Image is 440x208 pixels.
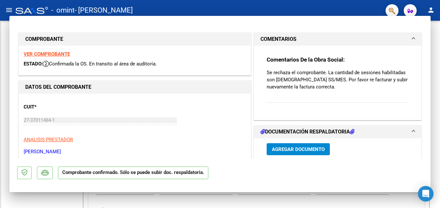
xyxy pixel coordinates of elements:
[267,69,409,90] p: Se rechaza el comprobante. La cantidad de sesiones habilitadas son [DEMOGRAPHIC_DATA] SS/MES. Por...
[267,56,345,63] strong: Comentarios De la Obra Social:
[272,146,325,152] span: Agregar Documento
[25,84,91,90] strong: DATOS DEL COMPROBANTE
[254,125,421,138] mat-expansion-panel-header: DOCUMENTACIÓN RESPALDATORIA
[254,46,421,120] div: COMENTARIOS
[58,167,208,179] p: Comprobante confirmado. Sólo se puede subir doc. respaldatoria.
[24,137,73,143] span: ANALISIS PRESTADOR
[267,143,330,155] button: Agregar Documento
[261,35,296,43] h1: COMENTARIOS
[24,148,246,156] p: [PERSON_NAME]
[418,186,434,202] div: Open Intercom Messenger
[24,51,70,57] a: VER COMPROBANTE
[24,103,90,111] p: CUIT
[261,128,354,136] h1: DOCUMENTACIÓN RESPALDATORIA
[25,36,63,42] strong: COMPROBANTE
[24,61,43,67] span: ESTADO:
[43,61,157,67] span: Confirmada la OS. En transito al área de auditoría.
[254,33,421,46] mat-expansion-panel-header: COMENTARIOS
